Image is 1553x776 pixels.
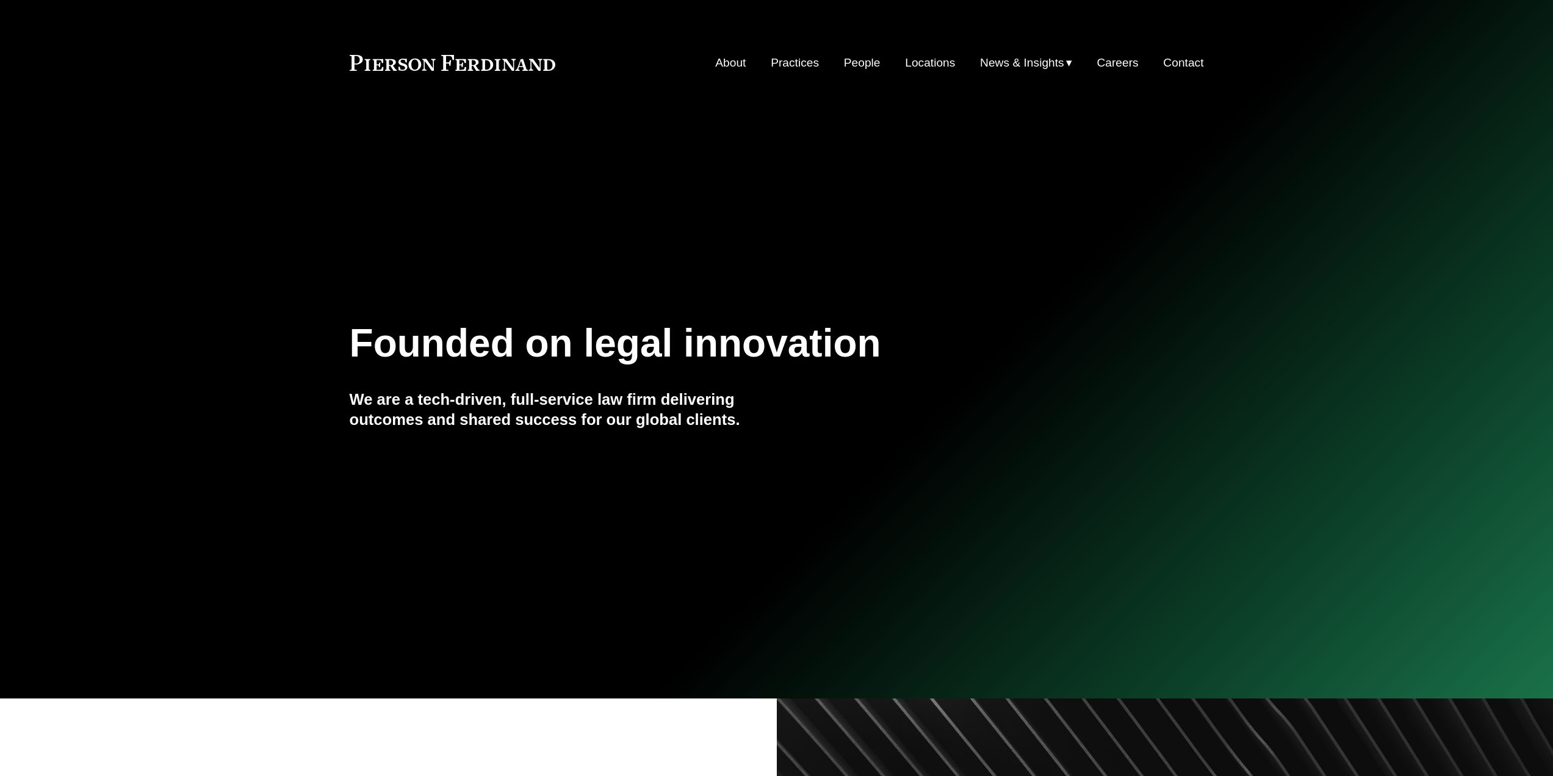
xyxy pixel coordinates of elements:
[980,53,1064,74] span: News & Insights
[844,51,881,74] a: People
[350,321,1062,366] h1: Founded on legal innovation
[1097,51,1138,74] a: Careers
[905,51,955,74] a: Locations
[715,51,746,74] a: About
[980,51,1072,74] a: folder dropdown
[1163,51,1203,74] a: Contact
[350,390,777,429] h4: We are a tech-driven, full-service law firm delivering outcomes and shared success for our global...
[771,51,819,74] a: Practices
